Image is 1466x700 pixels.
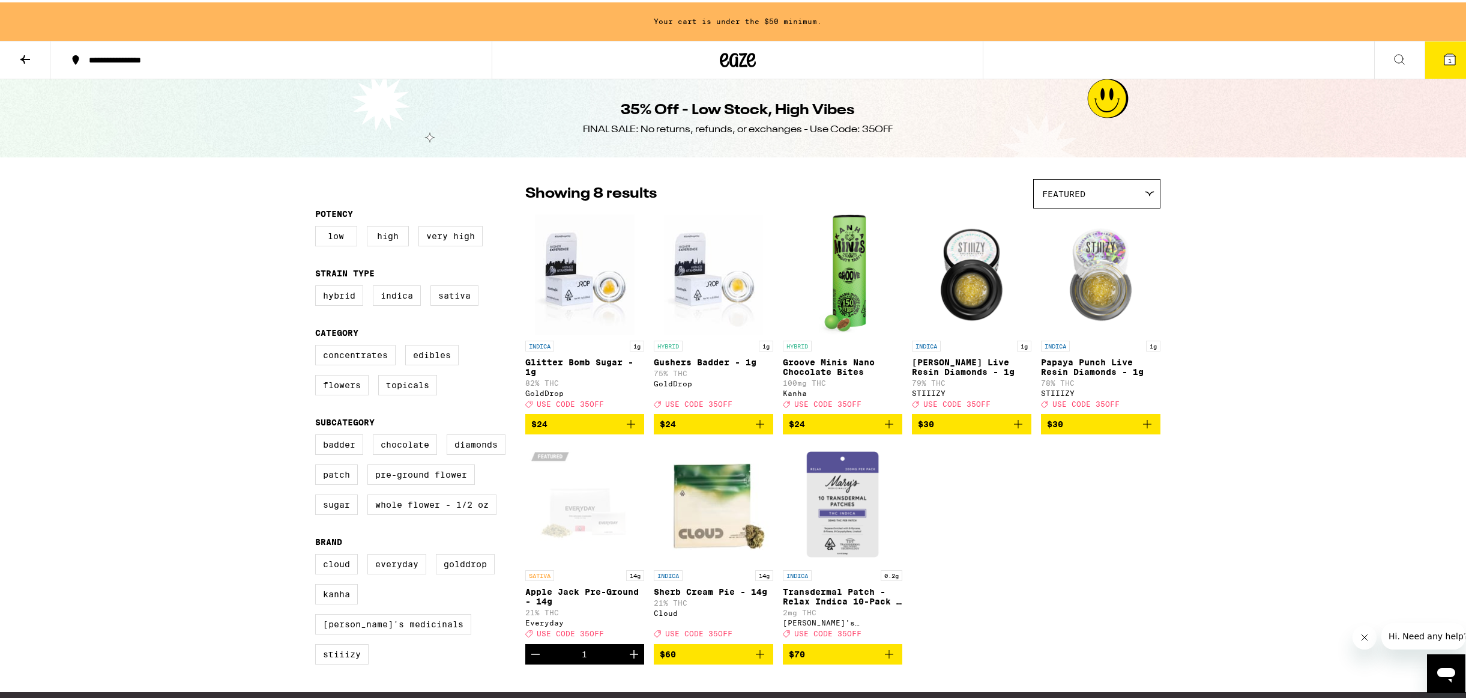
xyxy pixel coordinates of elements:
[1353,623,1377,647] iframe: Close message
[525,377,645,385] p: 82% THC
[315,342,396,363] label: Concentrates
[621,98,854,118] h1: 35% Off - Low Stock, High Vibes
[1041,377,1160,385] p: 78% THC
[783,387,902,395] div: Kanha
[1052,398,1120,406] span: USE CODE 35OFF
[315,612,471,632] label: [PERSON_NAME]'s Medicinals
[783,377,902,385] p: 100mg THC
[315,552,358,572] label: Cloud
[783,355,902,374] p: Groove Minis Nano Chocolate Bites
[783,585,902,604] p: Transdermal Patch - Relax Indica 10-Pack - 200mg
[315,207,353,216] legend: Potency
[525,412,645,432] button: Add to bag
[630,338,644,349] p: 1g
[315,642,369,662] label: STIIIZY
[1448,55,1452,62] span: 1
[912,212,1031,332] img: STIIIZY - Mochi Gelato Live Resin Diamonds - 1g
[525,442,645,641] a: Open page for Apple Jack Pre-Ground - 14g from Everyday
[315,535,342,544] legend: Brand
[537,398,604,406] span: USE CODE 35OFF
[654,568,683,579] p: INDICA
[1427,652,1465,690] iframe: Button to launch messaging window
[1041,212,1160,412] a: Open page for Papaya Punch Live Resin Diamonds - 1g from STIIIZY
[918,417,934,427] span: $30
[654,642,773,662] button: Add to bag
[755,568,773,579] p: 14g
[447,432,505,452] label: Diamonds
[759,338,773,349] p: 1g
[654,442,773,641] a: Open page for Sherb Cream Pie - 14g from Cloud
[373,432,437,452] label: Chocolate
[783,616,902,624] div: [PERSON_NAME]'s Medicinals
[912,387,1031,395] div: STIIIZY
[654,367,773,375] p: 75% THC
[315,224,357,244] label: Low
[654,412,773,432] button: Add to bag
[525,642,546,662] button: Decrement
[654,442,773,562] img: Cloud - Sherb Cream Pie - 14g
[654,355,773,365] p: Gushers Badder - 1g
[654,212,773,412] a: Open page for Gushers Badder - 1g from GoldDrop
[582,647,587,657] div: 1
[664,212,763,332] img: GoldDrop - Gushers Badder - 1g
[315,283,363,303] label: Hybrid
[783,412,902,432] button: Add to bag
[525,387,645,395] div: GoldDrop
[405,342,459,363] label: Edibles
[367,462,475,482] label: Pre-ground Flower
[912,377,1031,385] p: 79% THC
[654,377,773,385] div: GoldDrop
[654,585,773,594] p: Sherb Cream Pie - 14g
[1381,621,1465,647] iframe: Message from company
[535,212,634,332] img: GoldDrop - Glitter Bomb Sugar - 1g
[315,582,358,602] label: Kanha
[315,373,369,393] label: Flowers
[525,606,645,614] p: 21% THC
[367,224,409,244] label: High
[378,373,437,393] label: Topicals
[923,398,991,406] span: USE CODE 35OFF
[315,326,358,335] legend: Category
[665,628,732,636] span: USE CODE 35OFF
[794,398,861,406] span: USE CODE 35OFF
[654,338,683,349] p: HYBRID
[783,606,902,614] p: 2mg THC
[315,266,375,276] legend: Strain Type
[583,121,893,134] div: FINAL SALE: No returns, refunds, or exchanges - Use Code: 35OFF
[789,417,805,427] span: $24
[783,568,812,579] p: INDICA
[660,417,676,427] span: $24
[430,283,478,303] label: Sativa
[436,552,495,572] label: GoldDrop
[783,442,902,641] a: Open page for Transdermal Patch - Relax Indica 10-Pack - 200mg from Mary's Medicinals
[1041,338,1070,349] p: INDICA
[819,212,867,332] img: Kanha - Groove Minis Nano Chocolate Bites
[315,432,363,452] label: Badder
[660,647,676,657] span: $60
[794,628,861,636] span: USE CODE 35OFF
[525,212,645,412] a: Open page for Glitter Bomb Sugar - 1g from GoldDrop
[418,224,483,244] label: Very High
[881,568,902,579] p: 0.2g
[1041,355,1160,374] p: Papaya Punch Live Resin Diamonds - 1g
[912,338,941,349] p: INDICA
[525,616,645,624] div: Everyday
[783,338,812,349] p: HYBRID
[525,585,645,604] p: Apple Jack Pre-Ground - 14g
[525,338,554,349] p: INDICA
[624,642,644,662] button: Increment
[7,8,86,18] span: Hi. Need any help?
[789,647,805,657] span: $70
[1146,338,1160,349] p: 1g
[315,492,358,513] label: Sugar
[912,355,1031,374] p: [PERSON_NAME] Live Resin Diamonds - 1g
[315,462,358,482] label: Patch
[912,212,1031,412] a: Open page for Mochi Gelato Live Resin Diamonds - 1g from STIIIZY
[626,568,644,579] p: 14g
[654,597,773,604] p: 21% THC
[537,628,604,636] span: USE CODE 35OFF
[1041,212,1160,332] img: STIIIZY - Papaya Punch Live Resin Diamonds - 1g
[525,181,657,202] p: Showing 8 results
[525,355,645,374] p: Glitter Bomb Sugar - 1g
[367,492,496,513] label: Whole Flower - 1/2 oz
